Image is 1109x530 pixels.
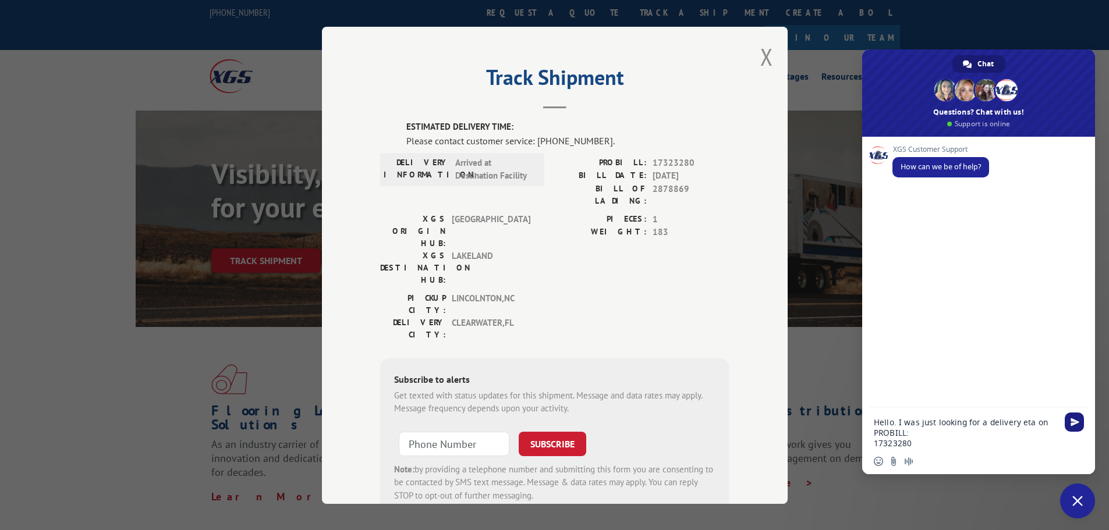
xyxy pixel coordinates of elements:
div: Get texted with status updates for this shipment. Message and data rates may apply. Message frequ... [394,389,715,415]
strong: Note: [394,463,414,474]
span: XGS Customer Support [892,145,989,154]
span: Send a file [889,457,898,466]
button: Close modal [760,41,773,72]
span: [DATE] [653,169,729,183]
label: BILL DATE: [555,169,647,183]
span: 1 [653,212,729,226]
label: DELIVERY INFORMATION: [384,156,449,182]
span: Chat [977,55,994,73]
span: CLEARWATER , FL [452,316,530,340]
button: SUBSCRIBE [519,431,586,456]
label: PICKUP CITY: [380,291,446,316]
span: 183 [653,226,729,239]
div: Subscribe to alerts [394,372,715,389]
div: Close chat [1060,483,1095,518]
label: BILL OF LADING: [555,182,647,207]
span: Send [1065,412,1084,432]
input: Phone Number [399,431,509,456]
h2: Track Shipment [380,69,729,91]
label: PIECES: [555,212,647,226]
label: WEIGHT: [555,226,647,239]
span: 2878869 [653,182,729,207]
span: Arrived at Destination Facility [455,156,534,182]
textarea: Compose your message... [874,417,1058,449]
span: Insert an emoji [874,457,883,466]
span: How can we be of help? [901,162,981,172]
div: Chat [952,55,1005,73]
label: PROBILL: [555,156,647,169]
span: 17323280 [653,156,729,169]
label: DELIVERY CITY: [380,316,446,340]
label: XGS DESTINATION HUB: [380,249,446,286]
label: XGS ORIGIN HUB: [380,212,446,249]
span: Audio message [904,457,913,466]
span: [GEOGRAPHIC_DATA] [452,212,530,249]
div: Please contact customer service: [PHONE_NUMBER]. [406,133,729,147]
span: LAKELAND [452,249,530,286]
span: LINCOLNTON , NC [452,291,530,316]
label: ESTIMATED DELIVERY TIME: [406,120,729,134]
div: by providing a telephone number and submitting this form you are consenting to be contacted by SM... [394,463,715,502]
